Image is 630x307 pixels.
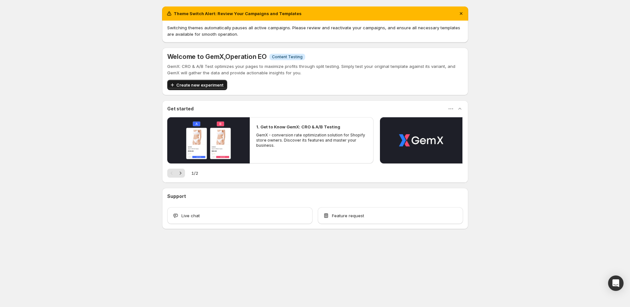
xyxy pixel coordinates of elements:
span: 1 / 2 [191,170,198,176]
h2: 1. Get to Know GemX: CRO & A/B Testing [256,124,340,130]
nav: Pagination [167,169,185,178]
p: GemX - conversion rate optimization solution for Shopify store owners. Discover its features and ... [256,133,367,148]
button: Play video [167,117,250,163]
span: Feature request [332,212,364,219]
h3: Support [167,193,186,200]
p: GemX: CRO & A/B Test optimizes your pages to maximize profits through split testing. Simply test ... [167,63,463,76]
button: Next [176,169,185,178]
span: Switching themes automatically pauses all active campaigns. Please review and reactivate your cam... [167,25,460,37]
span: Create new experiment [176,82,223,88]
span: Content Testing [272,54,303,60]
h5: Welcome to GemX [167,53,267,60]
div: Open Intercom Messenger [608,275,624,291]
h2: Theme Switch Alert: Review Your Campaigns and Templates [174,10,302,17]
span: Live chat [181,212,200,219]
button: Create new experiment [167,80,227,90]
span: , Operation EO [224,53,267,60]
button: Dismiss notification [457,9,466,18]
h3: Get started [167,106,194,112]
button: Play video [380,117,462,163]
